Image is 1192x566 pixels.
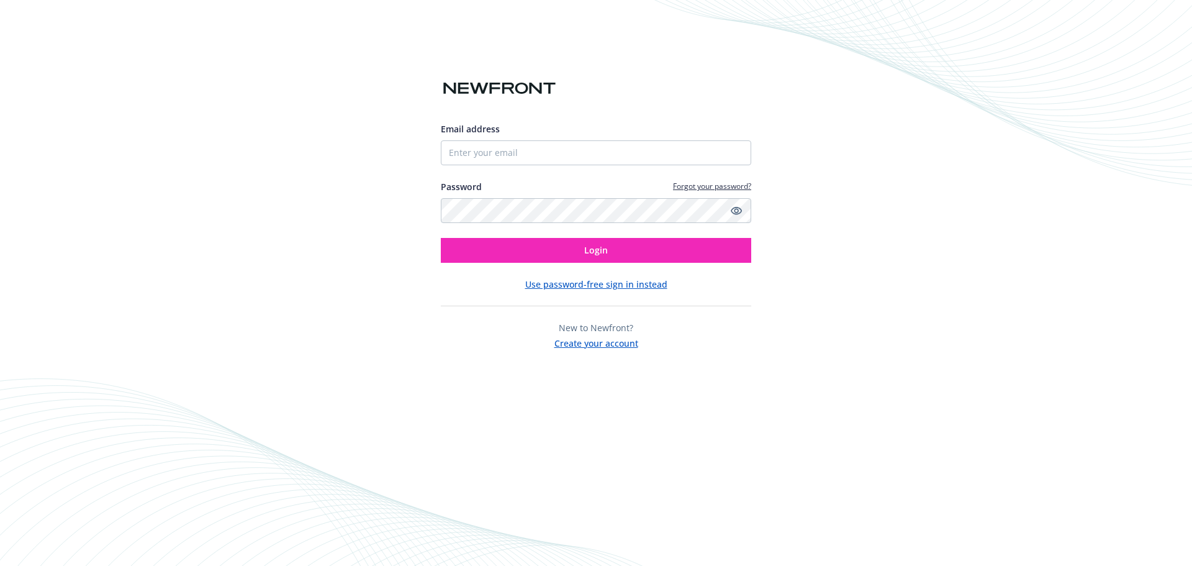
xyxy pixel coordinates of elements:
[554,334,638,350] button: Create your account
[525,278,667,291] button: Use password-free sign in instead
[441,123,500,135] span: Email address
[441,180,482,193] label: Password
[584,244,608,256] span: Login
[441,238,751,263] button: Login
[441,78,558,99] img: Newfront logo
[559,322,633,334] span: New to Newfront?
[673,181,751,191] a: Forgot your password?
[729,203,744,218] a: Show password
[441,140,751,165] input: Enter your email
[441,198,751,223] input: Enter your password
